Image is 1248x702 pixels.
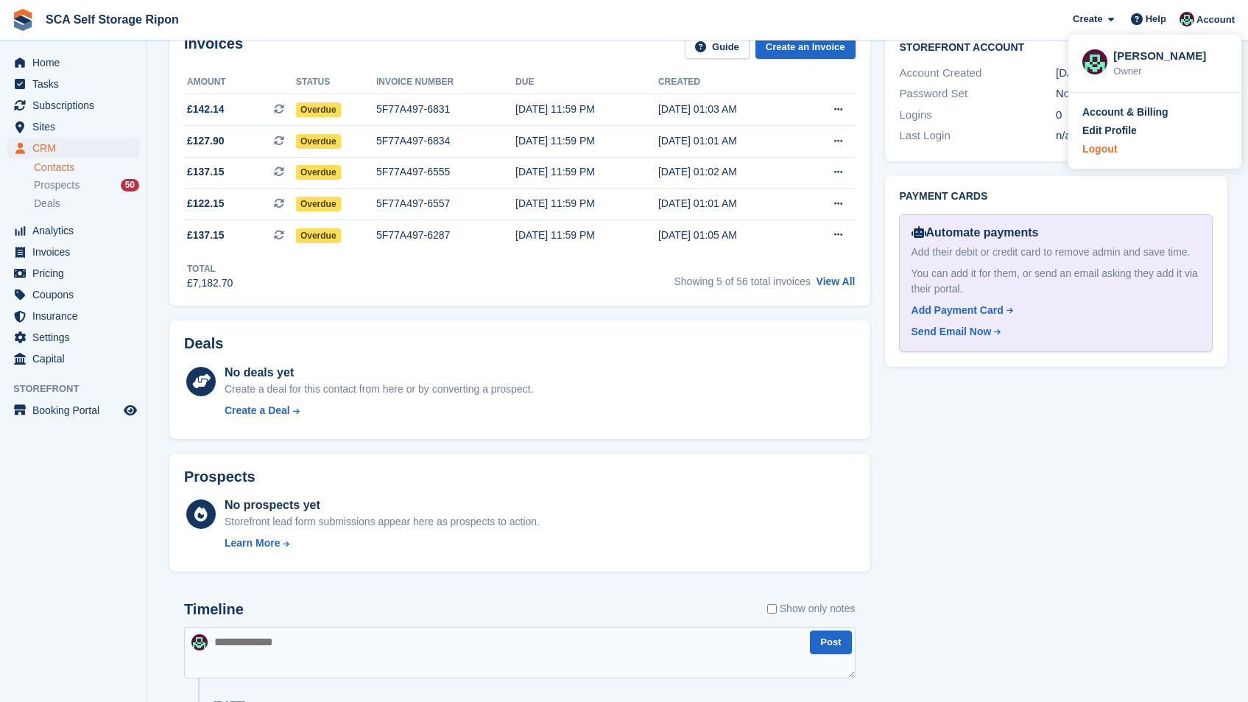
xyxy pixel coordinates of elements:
[34,196,139,211] a: Deals
[225,514,540,530] div: Storefront lead form submissions appear here as prospects to action.
[912,224,1200,242] div: Automate payments
[187,164,225,180] span: £137.15
[121,179,139,192] div: 50
[685,35,750,60] a: Guide
[225,536,280,551] div: Learn More
[7,348,139,369] a: menu
[515,102,658,117] div: [DATE] 11:59 PM
[900,107,1057,124] div: Logins
[32,116,121,137] span: Sites
[1056,107,1213,124] div: 0
[376,102,515,117] div: 5F77A497-6831
[1082,105,1227,120] a: Account & Billing
[810,631,851,655] button: Post
[674,275,810,287] span: Showing 5 of 56 total invoices
[184,601,244,618] h2: Timeline
[296,71,376,94] th: Status
[32,306,121,326] span: Insurance
[755,35,856,60] a: Create an Invoice
[7,284,139,305] a: menu
[225,403,290,418] div: Create a Deal
[7,306,139,326] a: menu
[32,95,121,116] span: Subscriptions
[658,196,800,211] div: [DATE] 01:01 AM
[296,134,341,149] span: Overdue
[900,85,1057,102] div: Password Set
[912,266,1200,297] div: You can add it for them, or send an email asking they add it via their portal.
[225,382,533,397] div: Create a deal for this contact from here or by converting a prospect.
[7,95,139,116] a: menu
[376,196,515,211] div: 5F77A497-6557
[225,364,533,382] div: No deals yet
[658,228,800,243] div: [DATE] 01:05 AM
[1082,123,1227,138] a: Edit Profile
[1082,123,1137,138] div: Edit Profile
[767,601,856,617] label: Show only notes
[1082,141,1117,157] div: Logout
[376,71,515,94] th: Invoice number
[32,138,121,158] span: CRM
[34,161,139,175] a: Contacts
[900,127,1057,144] div: Last Login
[1113,48,1227,61] div: [PERSON_NAME]
[32,220,121,241] span: Analytics
[32,348,121,369] span: Capital
[34,178,139,193] a: Prospects 50
[187,228,225,243] span: £137.15
[7,74,139,94] a: menu
[515,164,658,180] div: [DATE] 11:59 PM
[7,400,139,421] a: menu
[187,102,225,117] span: £142.14
[1082,105,1168,120] div: Account & Billing
[12,9,34,31] img: stora-icon-8386f47178a22dfd0bd8f6a31ec36ba5ce8667c1dd55bd0f319d3a0aa187defe.svg
[7,138,139,158] a: menu
[515,133,658,149] div: [DATE] 11:59 PM
[32,284,121,305] span: Coupons
[7,116,139,137] a: menu
[767,601,777,617] input: Show only notes
[7,52,139,73] a: menu
[225,403,533,418] a: Create a Deal
[225,536,540,551] a: Learn More
[515,71,658,94] th: Due
[32,327,121,348] span: Settings
[32,74,121,94] span: Tasks
[515,228,658,243] div: [DATE] 11:59 PM
[1056,127,1213,144] div: n/a
[912,303,1004,318] div: Add Payment Card
[184,468,255,485] h2: Prospects
[40,7,185,32] a: SCA Self Storage Ripon
[900,39,1213,54] h2: Storefront Account
[225,496,540,514] div: No prospects yet
[1073,12,1102,27] span: Create
[658,71,800,94] th: Created
[32,52,121,73] span: Home
[376,228,515,243] div: 5F77A497-6287
[1082,141,1227,157] a: Logout
[34,178,80,192] span: Prospects
[658,164,800,180] div: [DATE] 01:02 AM
[184,335,223,352] h2: Deals
[296,197,341,211] span: Overdue
[1180,12,1194,27] img: Sam Chapman
[13,382,147,396] span: Storefront
[817,275,856,287] a: View All
[184,35,243,60] h2: Invoices
[187,133,225,149] span: £127.90
[1082,49,1107,74] img: Sam Chapman
[900,65,1057,82] div: Account Created
[32,242,121,262] span: Invoices
[184,71,296,94] th: Amount
[1056,65,1213,82] div: [DATE] 10:38 AM
[32,263,121,284] span: Pricing
[376,164,515,180] div: 5F77A497-6555
[1196,13,1235,27] span: Account
[32,400,121,421] span: Booking Portal
[658,133,800,149] div: [DATE] 01:01 AM
[912,245,1200,260] div: Add their debit or credit card to remove admin and save time.
[34,197,60,211] span: Deals
[187,262,233,275] div: Total
[7,242,139,262] a: menu
[296,102,341,117] span: Overdue
[121,401,139,419] a: Preview store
